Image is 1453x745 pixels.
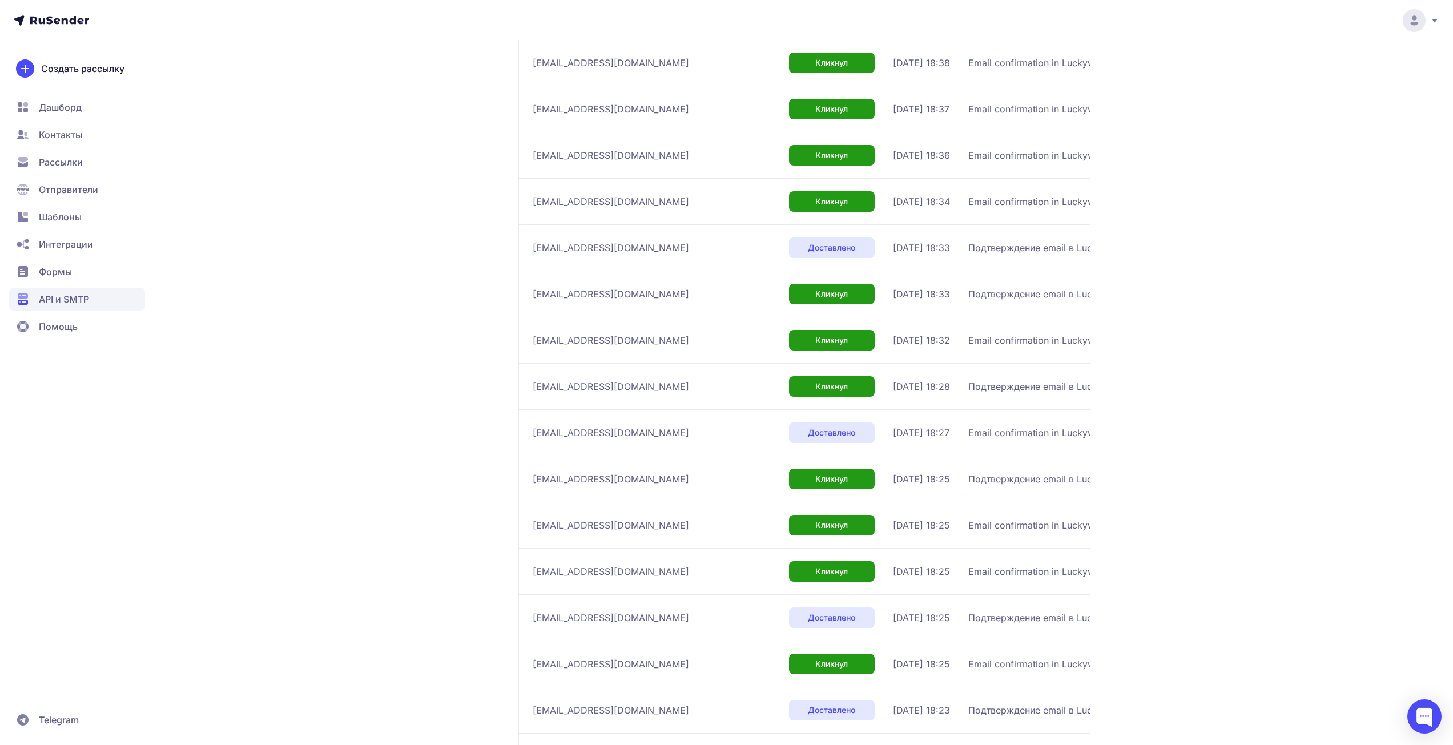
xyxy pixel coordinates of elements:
[39,713,79,727] span: Telegram
[893,241,950,255] span: [DATE] 18:33
[533,703,689,717] span: [EMAIL_ADDRESS][DOMAIN_NAME]
[533,333,689,347] span: [EMAIL_ADDRESS][DOMAIN_NAME]
[533,241,689,255] span: [EMAIL_ADDRESS][DOMAIN_NAME]
[41,62,124,75] span: Создать рассылку
[815,150,848,161] span: Кликнул
[815,566,848,577] span: Кликнул
[893,565,950,578] span: [DATE] 18:25
[968,333,1113,347] span: Email confirmation in Luckywatch
[893,333,950,347] span: [DATE] 18:32
[533,102,689,116] span: [EMAIL_ADDRESS][DOMAIN_NAME]
[533,657,689,671] span: [EMAIL_ADDRESS][DOMAIN_NAME]
[815,103,848,115] span: Кликнул
[39,100,82,114] span: Дашборд
[968,472,1128,486] span: Подтверждение email в Luckywatch
[533,148,689,162] span: [EMAIL_ADDRESS][DOMAIN_NAME]
[968,56,1113,70] span: Email confirmation in Luckywatch
[533,287,689,301] span: [EMAIL_ADDRESS][DOMAIN_NAME]
[808,612,855,623] span: Доставлено
[815,288,848,300] span: Кликнул
[968,703,1128,717] span: Подтверждение email в Luckywatch
[893,472,950,486] span: [DATE] 18:25
[9,708,145,731] a: Telegram
[815,381,848,392] span: Кликнул
[968,287,1128,301] span: Подтверждение email в Luckywatch
[893,287,950,301] span: [DATE] 18:33
[808,704,855,716] span: Доставлено
[893,56,950,70] span: [DATE] 18:38
[39,155,83,169] span: Рассылки
[893,426,949,440] span: [DATE] 18:27
[39,210,82,224] span: Шаблоны
[968,148,1113,162] span: Email confirmation in Luckywatch
[533,195,689,208] span: [EMAIL_ADDRESS][DOMAIN_NAME]
[533,380,689,393] span: [EMAIL_ADDRESS][DOMAIN_NAME]
[893,380,950,393] span: [DATE] 18:28
[815,57,848,69] span: Кликнул
[39,183,98,196] span: Отправители
[893,657,950,671] span: [DATE] 18:25
[815,335,848,346] span: Кликнул
[533,565,689,578] span: [EMAIL_ADDRESS][DOMAIN_NAME]
[39,292,89,306] span: API и SMTP
[39,128,82,142] span: Контакты
[968,518,1113,532] span: Email confirmation in Luckywatch
[815,658,848,670] span: Кликнул
[533,472,689,486] span: [EMAIL_ADDRESS][DOMAIN_NAME]
[808,427,855,438] span: Доставлено
[968,241,1128,255] span: Подтверждение email в Luckywatch
[533,518,689,532] span: [EMAIL_ADDRESS][DOMAIN_NAME]
[815,196,848,207] span: Кликнул
[968,426,1113,440] span: Email confirmation in Luckywatch
[39,237,93,251] span: Интеграции
[815,473,848,485] span: Кликнул
[893,195,950,208] span: [DATE] 18:34
[808,242,855,253] span: Доставлено
[893,518,950,532] span: [DATE] 18:25
[815,520,848,531] span: Кликнул
[39,320,78,333] span: Помощь
[968,102,1113,116] span: Email confirmation in Luckywatch
[968,611,1128,625] span: Подтверждение email в Luckywatch
[533,56,689,70] span: [EMAIL_ADDRESS][DOMAIN_NAME]
[893,102,949,116] span: [DATE] 18:37
[533,426,689,440] span: [EMAIL_ADDRESS][DOMAIN_NAME]
[968,195,1113,208] span: Email confirmation in Luckywatch
[893,148,950,162] span: [DATE] 18:36
[968,380,1128,393] span: Подтверждение email в Luckywatch
[39,265,72,279] span: Формы
[968,565,1113,578] span: Email confirmation in Luckywatch
[533,611,689,625] span: [EMAIL_ADDRESS][DOMAIN_NAME]
[893,703,950,717] span: [DATE] 18:23
[893,611,950,625] span: [DATE] 18:25
[968,657,1113,671] span: Email confirmation in Luckywatch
